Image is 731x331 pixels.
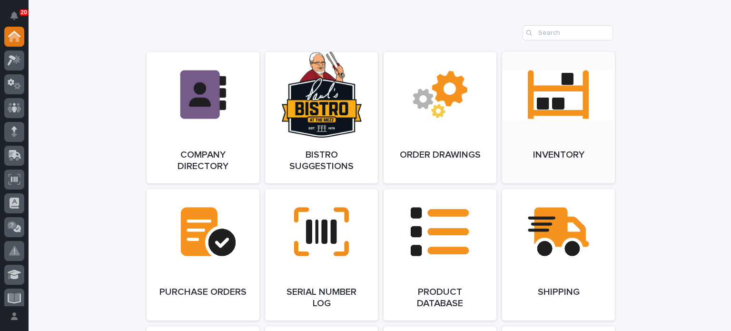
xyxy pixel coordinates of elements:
[265,189,378,321] a: Serial Number Log
[502,189,615,321] a: Shipping
[265,52,378,183] a: Bistro Suggestions
[502,52,615,183] a: Inventory
[384,189,496,321] a: Product Database
[4,6,24,26] button: Notifications
[147,52,259,183] a: Company Directory
[523,25,613,40] input: Search
[384,52,496,183] a: Order Drawings
[147,189,259,321] a: Purchase Orders
[21,9,27,16] p: 20
[12,11,24,27] div: Notifications20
